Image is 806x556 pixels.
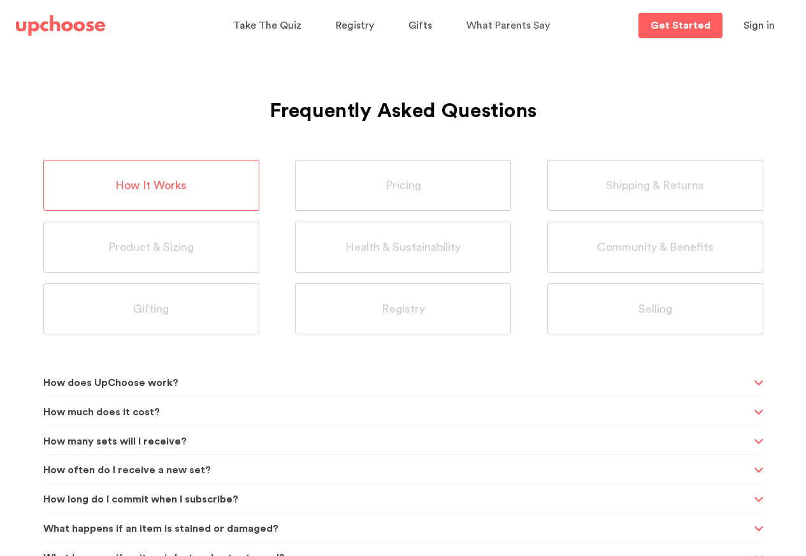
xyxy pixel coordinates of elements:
[16,15,105,36] img: UpChoose
[606,178,704,193] span: Shipping & Returns
[233,20,301,31] span: Take The Quiz
[43,513,751,545] span: What happens if an item is stained or damaged?
[466,13,554,38] a: What Parents Say
[466,20,550,31] span: What Parents Say
[16,13,105,39] a: UpChoose
[133,302,169,317] span: Gifting
[597,240,714,255] span: Community & Benefits
[43,68,763,127] h1: Frequently Asked Questions
[408,20,432,31] span: Gifts
[744,20,775,31] span: Sign in
[233,13,305,38] a: Take The Quiz
[43,367,751,399] span: How does UpChoose work?
[43,397,751,428] span: How much does it cost?
[43,484,751,515] span: How long do I commit when I subscribe?
[43,455,751,486] span: How often do I receive a new set?
[108,240,194,255] span: Product & Sizing
[43,426,751,457] span: How many sets will I receive?
[638,302,672,317] span: Selling
[336,20,374,31] span: Registry
[408,13,436,38] a: Gifts
[385,178,421,193] span: Pricing
[638,13,723,38] a: Get Started
[345,240,461,255] span: Health & Sustainability
[115,178,187,193] span: How It Works
[651,20,710,31] p: Get Started
[382,302,425,317] span: Registry
[728,13,791,38] button: Sign in
[336,13,378,38] a: Registry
